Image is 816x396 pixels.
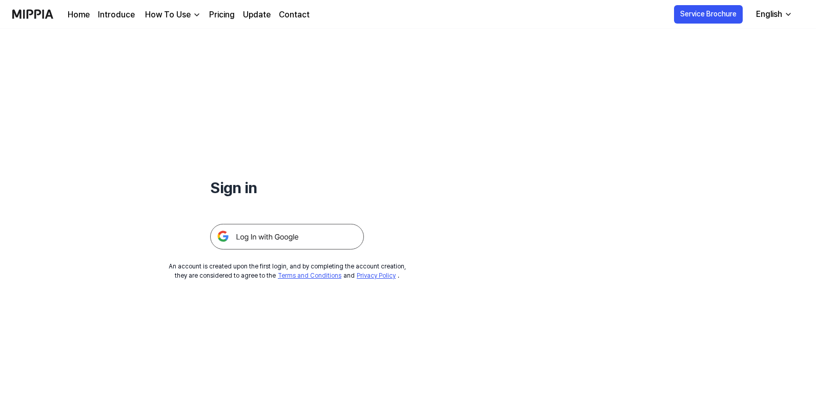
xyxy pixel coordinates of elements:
a: Privacy Policy [357,272,396,279]
div: English [754,8,784,20]
div: An account is created upon the first login, and by completing the account creation, they are cons... [169,262,406,280]
button: How To Use [143,9,201,21]
a: Contact [279,9,310,21]
a: Terms and Conditions [278,272,341,279]
a: Home [68,9,90,21]
button: Service Brochure [674,5,743,24]
a: Update [243,9,271,21]
a: Pricing [209,9,235,21]
img: down [193,11,201,19]
div: How To Use [143,9,193,21]
img: 구글 로그인 버튼 [210,224,364,249]
h1: Sign in [210,176,364,199]
a: Introduce [98,9,135,21]
button: English [748,4,799,25]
